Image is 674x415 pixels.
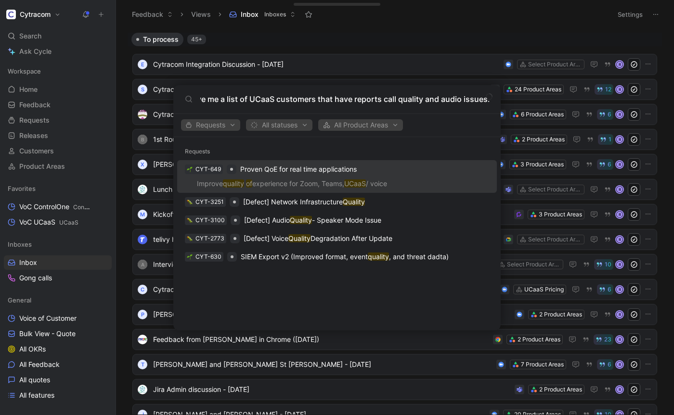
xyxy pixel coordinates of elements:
a: 🐛CYT-3100[Defect] AudioQuality- Speaker Mode Issue [177,211,497,229]
a: 🐛CYT-2773[Defect] VoiceQualityDegradation After Update [177,229,497,248]
p: Improve experience for Zoom, Teams, / voice [180,178,494,192]
mark: of [246,179,252,188]
span: All statuses [250,119,308,131]
img: 🌱 [187,254,193,260]
span: Requests [185,119,236,131]
img: 🐛 [187,217,193,223]
mark: UCaaS [344,179,366,188]
div: Requests [173,143,501,160]
p: SIEM Export v2 (Improved format, event , and threat dadta) [241,251,449,263]
a: 🌱CYT-630SIEM Export v2 (Improved format, eventquality, and threat dadta) [177,248,497,266]
a: 🌱CYT-649Proven QoE for real time applicationsImprovequality ofexperience for Zoom, Teams,UCaaS/ v... [177,160,497,193]
div: CYT-630 [195,252,221,262]
img: 🐛 [187,199,193,205]
a: 🐛CYT-3251[Defect] Network InfrastructureQuality [177,193,497,211]
div: CYT-3100 [195,215,225,225]
button: All statuses [246,119,312,131]
mark: Quality [290,216,312,224]
mark: Quality [343,198,365,206]
div: CYT-3251 [195,197,224,207]
mark: quality [223,179,244,188]
span: Proven QoE for real time applications [240,165,357,173]
button: All Product Areas [318,119,403,131]
mark: Quality [288,234,311,242]
div: CYT-649 [195,164,221,174]
p: [Defect] Audio - Speaker Mode Issue [244,214,381,226]
input: Type a command or search anything [200,93,489,105]
p: [Defect] Network Infrastructure [243,196,365,208]
mark: quality [368,252,389,261]
div: CYT-2773 [195,234,224,243]
img: 🐛 [187,236,193,241]
span: All Product Areas [323,119,399,131]
img: 🌱 [187,166,193,172]
p: [Defect] Voice Degradation After Update [244,233,392,244]
button: Requests [181,119,240,131]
